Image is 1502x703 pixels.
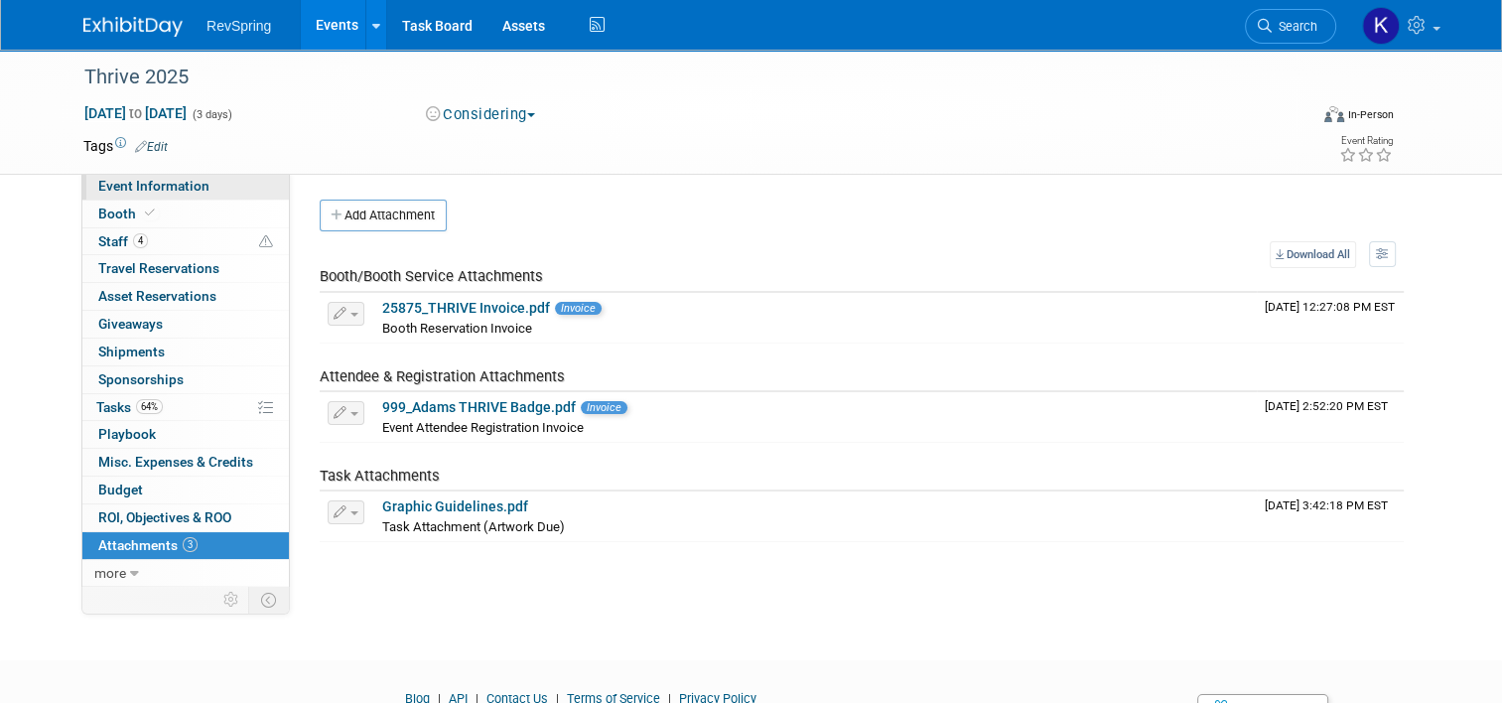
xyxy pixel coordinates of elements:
[1272,19,1317,34] span: Search
[191,108,232,121] span: (3 days)
[98,233,148,249] span: Staff
[94,565,126,581] span: more
[83,104,188,122] span: [DATE] [DATE]
[82,173,289,200] a: Event Information
[1265,300,1395,314] span: Upload Timestamp
[98,537,198,553] span: Attachments
[82,421,289,448] a: Playbook
[1265,498,1388,512] span: Upload Timestamp
[96,399,163,415] span: Tasks
[98,344,165,359] span: Shipments
[135,140,168,154] a: Edit
[1265,399,1388,413] span: Upload Timestamp
[98,454,253,470] span: Misc. Expenses & Credits
[1245,9,1336,44] a: Search
[1200,103,1394,133] div: Event Format
[82,255,289,282] a: Travel Reservations
[249,587,290,613] td: Toggle Event Tabs
[82,532,289,559] a: Attachments3
[1257,492,1404,541] td: Upload Timestamp
[126,105,145,121] span: to
[320,367,565,385] span: Attendee & Registration Attachments
[82,449,289,476] a: Misc. Expenses & Credits
[77,60,1283,95] div: Thrive 2025
[98,260,219,276] span: Travel Reservations
[1362,7,1400,45] img: Kelsey Culver
[98,178,209,194] span: Event Information
[82,394,289,421] a: Tasks64%
[82,201,289,227] a: Booth
[82,366,289,393] a: Sponsorships
[145,208,155,218] i: Booth reservation complete
[214,587,249,613] td: Personalize Event Tab Strip
[98,426,156,442] span: Playbook
[419,104,543,125] button: Considering
[98,509,231,525] span: ROI, Objectives & ROO
[320,267,543,285] span: Booth/Booth Service Attachments
[82,339,289,365] a: Shipments
[136,399,163,414] span: 64%
[206,18,271,34] span: RevSpring
[82,228,289,255] a: Staff4
[98,288,216,304] span: Asset Reservations
[82,283,289,310] a: Asset Reservations
[98,371,184,387] span: Sponsorships
[133,233,148,248] span: 4
[82,311,289,338] a: Giveaways
[382,420,584,435] span: Event Attendee Registration Invoice
[183,537,198,552] span: 3
[83,17,183,37] img: ExhibitDay
[98,482,143,497] span: Budget
[382,519,565,534] span: Task Attachment (Artwork Due)
[1257,293,1404,343] td: Upload Timestamp
[259,233,273,251] span: Potential Scheduling Conflict -- at least one attendee is tagged in another overlapping event.
[1270,241,1356,268] a: Download All
[382,321,532,336] span: Booth Reservation Invoice
[320,200,447,231] button: Add Attachment
[1324,106,1344,122] img: Format-Inperson.png
[382,498,528,514] a: Graphic Guidelines.pdf
[555,302,602,315] span: Invoice
[98,316,163,332] span: Giveaways
[82,504,289,531] a: ROI, Objectives & ROO
[98,206,159,221] span: Booth
[581,401,627,414] span: Invoice
[1339,136,1393,146] div: Event Rating
[82,560,289,587] a: more
[382,300,550,316] a: 25875_THRIVE Invoice.pdf
[83,136,168,156] td: Tags
[82,477,289,503] a: Budget
[1257,392,1404,442] td: Upload Timestamp
[1347,107,1394,122] div: In-Person
[320,467,440,485] span: Task Attachments
[382,399,576,415] a: 999_Adams THRIVE Badge.pdf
